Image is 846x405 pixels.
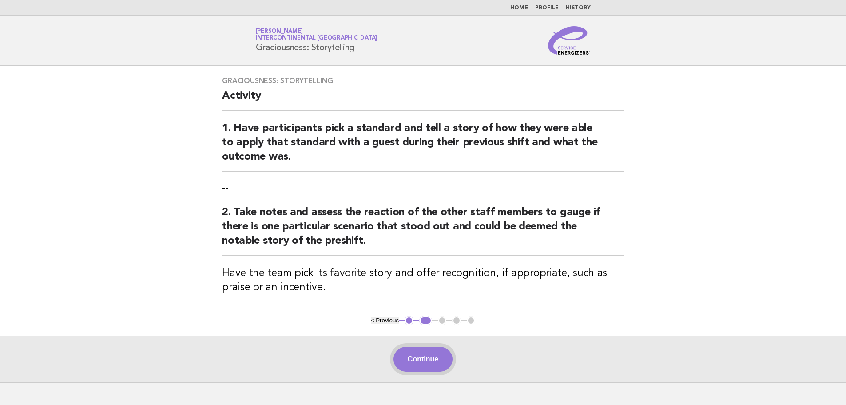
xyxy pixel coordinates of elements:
[222,76,624,85] h3: Graciousness: Storytelling
[222,89,624,111] h2: Activity
[371,317,399,324] button: < Previous
[393,347,453,372] button: Continue
[535,5,559,11] a: Profile
[510,5,528,11] a: Home
[566,5,591,11] a: History
[256,36,377,41] span: InterContinental [GEOGRAPHIC_DATA]
[405,316,413,325] button: 1
[222,205,624,256] h2: 2. Take notes and assess the reaction of the other staff members to gauge if there is one particu...
[222,182,624,195] p: --
[222,266,624,295] h3: Have the team pick its favorite story and offer recognition, if appropriate, such as praise or an...
[548,26,591,55] img: Service Energizers
[419,316,432,325] button: 2
[256,28,377,41] a: [PERSON_NAME]InterContinental [GEOGRAPHIC_DATA]
[256,29,377,52] h1: Graciousness: Storytelling
[222,121,624,172] h2: 1. Have participants pick a standard and tell a story of how they were able to apply that standar...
